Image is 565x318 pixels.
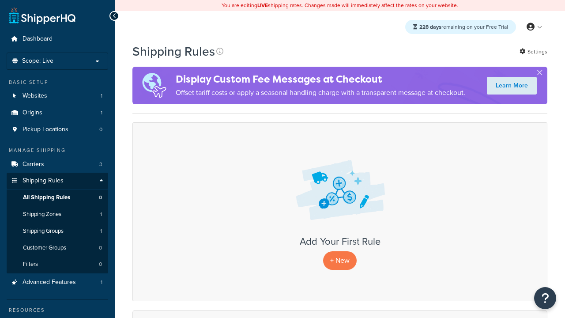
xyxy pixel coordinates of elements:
li: Shipping Groups [7,223,108,239]
span: 3 [99,161,102,168]
span: 1 [101,279,102,286]
strong: 228 days [419,23,441,31]
div: remaining on your Free Trial [405,20,516,34]
span: Shipping Rules [23,177,64,185]
p: + New [323,251,357,269]
a: Origins 1 [7,105,108,121]
a: Dashboard [7,31,108,47]
li: Carriers [7,156,108,173]
img: duties-banner-06bc72dcb5fe05cb3f9472aba00be2ae8eb53ab6f0d8bb03d382ba314ac3c341.png [132,67,176,104]
span: 1 [100,211,102,218]
a: Shipping Zones 1 [7,206,108,223]
div: Basic Setup [7,79,108,86]
a: Websites 1 [7,88,108,104]
span: 0 [99,244,102,252]
h4: Display Custom Fee Messages at Checkout [176,72,465,87]
span: Advanced Features [23,279,76,286]
span: Shipping Groups [23,227,64,235]
a: Pickup Locations 0 [7,121,108,138]
li: Shipping Rules [7,173,108,273]
span: Pickup Locations [23,126,68,133]
span: Filters [23,261,38,268]
span: 1 [101,92,102,100]
span: 1 [100,227,102,235]
span: All Shipping Rules [23,194,70,201]
li: Customer Groups [7,240,108,256]
li: Websites [7,88,108,104]
a: Shipping Groups 1 [7,223,108,239]
a: Shipping Rules [7,173,108,189]
a: ShipperHQ Home [9,7,75,24]
li: Pickup Locations [7,121,108,138]
li: Advanced Features [7,274,108,291]
div: Manage Shipping [7,147,108,154]
li: Filters [7,256,108,273]
span: Websites [23,92,47,100]
a: All Shipping Rules 0 [7,189,108,206]
span: Carriers [23,161,44,168]
a: Advanced Features 1 [7,274,108,291]
a: Settings [520,45,547,58]
span: Dashboard [23,35,53,43]
h1: Shipping Rules [132,43,215,60]
div: Resources [7,307,108,314]
b: LIVE [257,1,268,9]
p: Offset tariff costs or apply a seasonal handling charge with a transparent message at checkout. [176,87,465,99]
span: Customer Groups [23,244,66,252]
span: 0 [99,194,102,201]
span: Scope: Live [22,57,53,65]
button: Open Resource Center [534,287,556,309]
span: 1 [101,109,102,117]
span: Shipping Zones [23,211,61,218]
a: Customer Groups 0 [7,240,108,256]
li: Shipping Zones [7,206,108,223]
li: Origins [7,105,108,121]
a: Filters 0 [7,256,108,273]
span: Origins [23,109,42,117]
span: 0 [99,126,102,133]
h3: Add Your First Rule [142,236,538,247]
a: Carriers 3 [7,156,108,173]
span: 0 [99,261,102,268]
li: All Shipping Rules [7,189,108,206]
a: Learn More [487,77,537,95]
